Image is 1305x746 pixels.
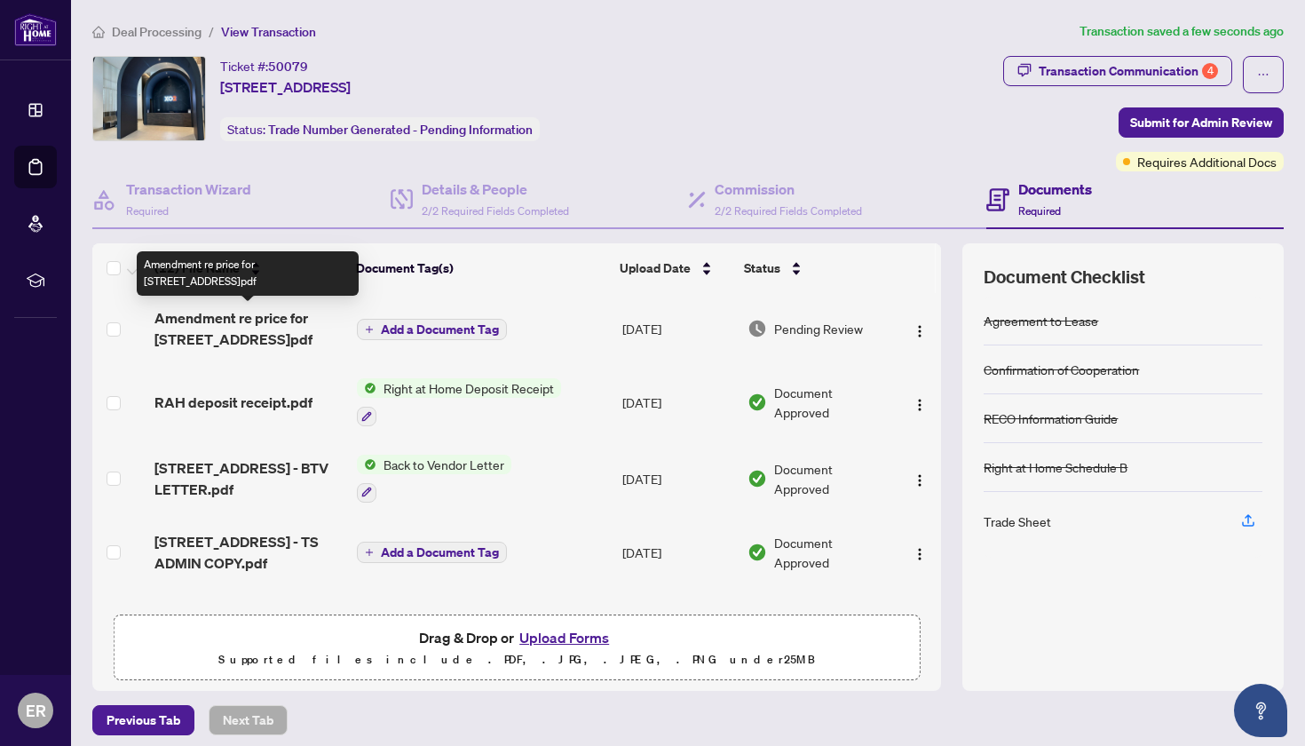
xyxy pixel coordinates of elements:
img: Status Icon [357,378,376,398]
button: Submit for Admin Review [1119,107,1284,138]
div: 4 [1202,63,1218,79]
button: Next Tab [209,705,288,735]
div: Trade Sheet [984,512,1051,531]
h4: Details & People [422,179,569,200]
span: Amendment re price for [STREET_ADDRESS]pdf [154,307,343,350]
span: Drag & Drop or [419,626,614,649]
span: Back to Vendor Letter [376,455,511,474]
span: [STREET_ADDRESS] - BTV LETTER.pdf [154,457,343,500]
article: Transaction saved a few seconds ago [1080,21,1284,42]
img: Logo [913,547,927,561]
div: Transaction Communication [1039,57,1218,85]
button: Status IconRight at Home Deposit Receipt [357,378,561,426]
div: Status: [220,117,540,141]
span: plus [365,548,374,557]
td: [DATE] [615,364,740,440]
button: Previous Tab [92,705,194,735]
img: Document Status [747,393,767,412]
span: 50079 [268,59,308,75]
button: Logo [906,538,934,567]
div: Agreement to Lease [984,311,1098,330]
th: (12) File Name [147,243,349,293]
h4: Transaction Wizard [126,179,251,200]
span: Trade Number Generated - Pending Information [268,122,533,138]
span: Add a Document Tag [381,546,499,559]
span: Status [744,258,780,278]
h4: Commission [715,179,862,200]
span: Requires Additional Docs [1137,152,1277,171]
button: Open asap [1234,684,1287,737]
span: Document Checklist [984,265,1145,290]
div: Confirmation of Cooperation [984,360,1139,379]
span: 2/2 Required Fields Completed [422,204,569,218]
button: Transaction Communication4 [1003,56,1232,86]
div: Ticket #: [220,56,308,76]
img: Document Status [747,319,767,338]
span: [STREET_ADDRESS] - TS TO BE REVIEWED BY [PERSON_NAME].pdf [154,602,343,645]
button: Upload Forms [514,626,614,649]
td: [DATE] [615,440,740,517]
button: Add a Document Tag [357,319,507,340]
span: Required [1018,204,1061,218]
span: Add a Document Tag [381,323,499,336]
span: Deal Processing [112,24,202,40]
button: Logo [906,314,934,343]
span: Document Approved [774,459,890,498]
span: plus [365,325,374,334]
span: Drag & Drop orUpload FormsSupported files include .PDF, .JPG, .JPEG, .PNG under25MB [115,615,919,681]
p: Supported files include .PDF, .JPG, .JPEG, .PNG under 25 MB [125,649,908,671]
button: Add a Document Tag [357,318,507,341]
th: Upload Date [613,243,737,293]
h4: Documents [1018,179,1092,200]
span: [STREET_ADDRESS] - TS ADMIN COPY.pdf [154,531,343,574]
img: Document Status [747,543,767,562]
span: Previous Tab [107,706,180,734]
button: Logo [906,464,934,493]
span: ellipsis [1257,68,1269,81]
span: 2/2 Required Fields Completed [715,204,862,218]
span: Document Approved [774,383,890,422]
span: Document Approved [774,533,890,572]
td: [DATE] [615,588,740,659]
button: Status IconBack to Vendor Letter [357,455,511,503]
span: Required [126,204,169,218]
img: Logo [913,324,927,338]
span: home [92,26,105,38]
th: Document Tag(s) [349,243,613,293]
div: Right at Home Schedule B [984,457,1127,477]
img: Logo [913,398,927,412]
button: Add a Document Tag [357,541,507,564]
span: Submit for Admin Review [1130,108,1272,137]
div: RECO Information Guide [984,409,1118,428]
th: Status [737,243,892,293]
img: Logo [913,473,927,488]
span: RAH deposit receipt.pdf [154,392,312,413]
span: Right at Home Deposit Receipt [376,378,561,398]
button: Logo [906,388,934,417]
div: Amendment re price for [STREET_ADDRESS]pdf [137,251,359,296]
td: [DATE] [615,517,740,588]
span: Upload Date [620,258,691,278]
span: ER [26,698,46,723]
span: Pending Review [774,319,863,338]
img: logo [14,13,57,46]
img: Status Icon [357,455,376,474]
td: [DATE] [615,293,740,364]
img: Document Status [747,469,767,488]
span: [STREET_ADDRESS] [220,76,351,98]
li: / [209,21,214,42]
img: IMG-W12174114_1.jpg [93,57,205,140]
button: Add a Document Tag [357,542,507,563]
span: View Transaction [221,24,316,40]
